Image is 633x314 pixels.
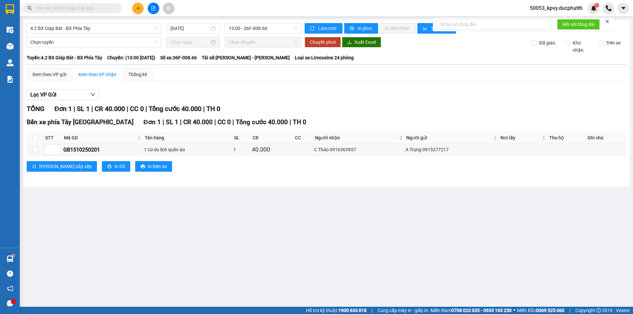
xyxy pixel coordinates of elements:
span: download [347,40,352,45]
img: phone-icon [606,5,612,11]
span: | [180,118,182,126]
span: Làm mới [318,25,337,32]
span: printer [107,164,112,169]
span: SL 1 [77,105,90,113]
span: Mã GD [64,134,136,141]
div: Thống kê [128,71,147,78]
span: Tài xế: [PERSON_NAME] - [PERSON_NAME] [202,54,290,61]
span: file-add [151,6,156,11]
span: printer [140,164,145,169]
button: bar-chartThống kê [417,23,456,34]
sup: 1 [13,254,15,256]
button: downloadXuất Excel [342,37,381,47]
button: aim [163,3,174,14]
span: | [74,105,75,113]
span: | [232,118,234,126]
th: Tên hàng [143,132,233,143]
span: sort-ascending [32,164,37,169]
span: [PERSON_NAME] sắp xếp [39,163,92,170]
img: warehouse-icon [7,255,14,262]
button: Lọc VP Gửi [27,90,99,100]
span: In DS [114,163,125,170]
button: syncLàm mới [305,23,343,34]
strong: 0708 023 035 - 0935 103 250 [451,308,512,313]
button: Chuyển phơi [305,37,341,47]
span: 50053_kpvy.ducphatth [525,4,588,12]
span: TH 0 [293,118,306,126]
span: Đơn 1 [54,105,72,113]
button: caret-down [618,3,629,14]
img: warehouse-icon [7,43,14,50]
span: Tổng cước 40.000 [149,105,201,113]
span: aim [166,6,171,11]
span: Cung cấp máy in - giấy in: [377,307,429,314]
span: search [27,6,32,11]
img: logo-vxr [6,4,14,14]
span: Kho nhận [570,39,593,54]
span: Người gửi [406,134,492,141]
span: | [91,105,93,113]
button: sort-ascending[PERSON_NAME] sắp xếp [27,161,97,172]
span: | [127,105,128,113]
th: Ghi chú [586,132,626,143]
span: | [372,307,373,314]
span: In biên lai [148,163,167,170]
span: notification [7,285,13,292]
th: SL [232,132,251,143]
span: close [605,19,610,24]
div: 1 túi du lịch quần áo [144,146,231,153]
b: Tuyến: 4.2 BX Giáp Bát - BX Phía Tây [27,55,102,60]
input: Nhập số tổng đài [437,19,552,30]
span: CC 0 [218,118,231,126]
span: | [145,105,147,113]
span: copyright [596,308,601,313]
span: TỔNG [27,105,45,113]
input: Tìm tên, số ĐT hoặc mã đơn [36,5,114,12]
span: CR 40.000 [183,118,213,126]
span: Trên xe [603,39,623,46]
span: 4.2 BX Giáp Bát - BX Phía Tây [30,23,157,33]
span: Tổng cước 40.000 [236,118,288,126]
button: plus [132,3,144,14]
strong: 1900 633 818 [338,308,367,313]
span: 13:00 - 36F-008.66 [229,23,297,33]
span: Người nhận [315,134,398,141]
th: CC [293,132,313,143]
span: Hỗ trợ kỹ thuật: [306,307,367,314]
input: Chọn ngày [170,39,210,46]
span: Chuyến: (13:00 [DATE]) [107,54,155,61]
span: | [214,118,216,126]
th: Thu hộ [548,132,586,143]
span: Xuất Excel [354,39,376,46]
span: question-circle [7,271,13,277]
div: A Trọng 0915277217 [406,146,497,153]
img: warehouse-icon [7,59,14,66]
span: | [289,118,291,126]
button: In đơn chọn [380,23,416,34]
span: Số xe: 36F-008.66 [160,54,197,61]
span: | [569,307,570,314]
span: | [163,118,164,126]
span: Lọc VP Gửi [30,91,56,99]
img: solution-icon [7,76,14,83]
div: GB1510250201 [63,146,142,154]
th: STT [44,132,62,143]
span: Miền Bắc [517,307,564,314]
img: warehouse-icon [7,26,14,33]
span: In phơi [358,25,373,32]
div: Xem theo VP gửi [32,71,66,78]
button: printerIn DS [102,161,130,172]
span: message [7,300,13,306]
img: icon-new-feature [591,5,597,11]
span: Miền Nam [431,307,512,314]
sup: 1 [594,3,599,8]
span: Loại xe: Limousine 24 phòng [295,54,354,61]
span: Chọn tuyến [30,37,157,47]
span: down [90,92,96,97]
span: | [203,105,205,113]
th: CR [251,132,293,143]
td: GB1510250201 [62,143,143,156]
button: Kết nối tổng đài [557,19,600,30]
span: TH 0 [206,105,220,113]
span: Chọn chuyến [229,37,297,47]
